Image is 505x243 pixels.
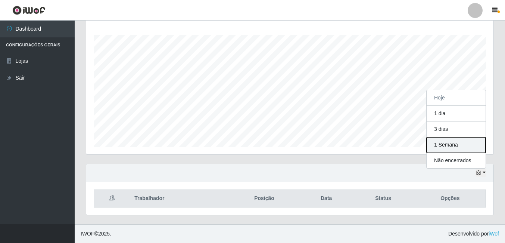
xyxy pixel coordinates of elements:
[301,190,352,207] th: Data
[352,190,415,207] th: Status
[427,121,486,137] button: 3 dias
[489,231,499,237] a: iWof
[427,90,486,106] button: Hoje
[12,6,46,15] img: CoreUI Logo
[427,137,486,153] button: 1 Semana
[448,230,499,238] span: Desenvolvido por
[415,190,486,207] th: Opções
[130,190,228,207] th: Trabalhador
[81,230,111,238] span: © 2025 .
[427,106,486,121] button: 1 dia
[81,231,94,237] span: IWOF
[427,153,486,168] button: Não encerrados
[228,190,300,207] th: Posição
